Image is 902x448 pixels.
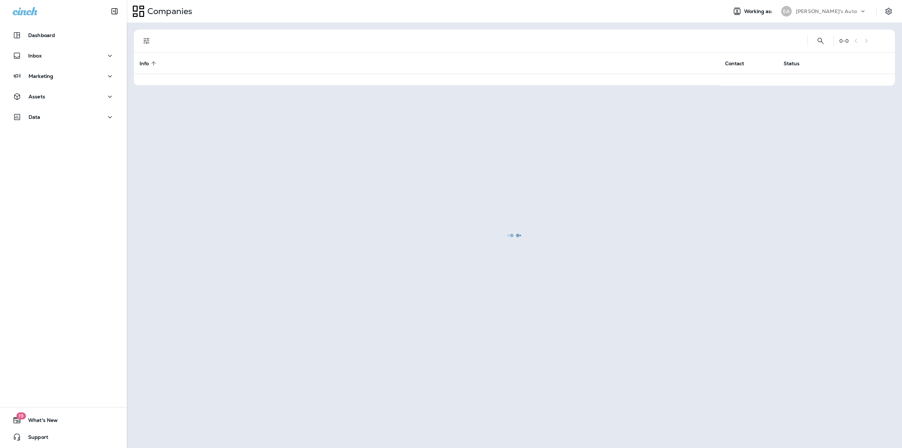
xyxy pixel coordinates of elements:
[29,94,45,99] p: Assets
[882,5,895,18] button: Settings
[7,430,120,444] button: Support
[7,110,120,124] button: Data
[29,73,53,79] p: Marketing
[29,114,41,120] p: Data
[28,53,42,59] p: Inbox
[28,32,55,38] p: Dashboard
[21,434,48,443] span: Support
[144,6,192,17] p: Companies
[744,8,774,14] span: Working as:
[21,417,58,426] span: What's New
[796,8,857,14] p: [PERSON_NAME]'s Auto
[7,90,120,104] button: Assets
[781,6,792,17] div: EA
[7,413,120,427] button: 19What's New
[7,49,120,63] button: Inbox
[16,412,26,419] span: 19
[7,69,120,83] button: Marketing
[105,4,124,18] button: Collapse Sidebar
[7,28,120,42] button: Dashboard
